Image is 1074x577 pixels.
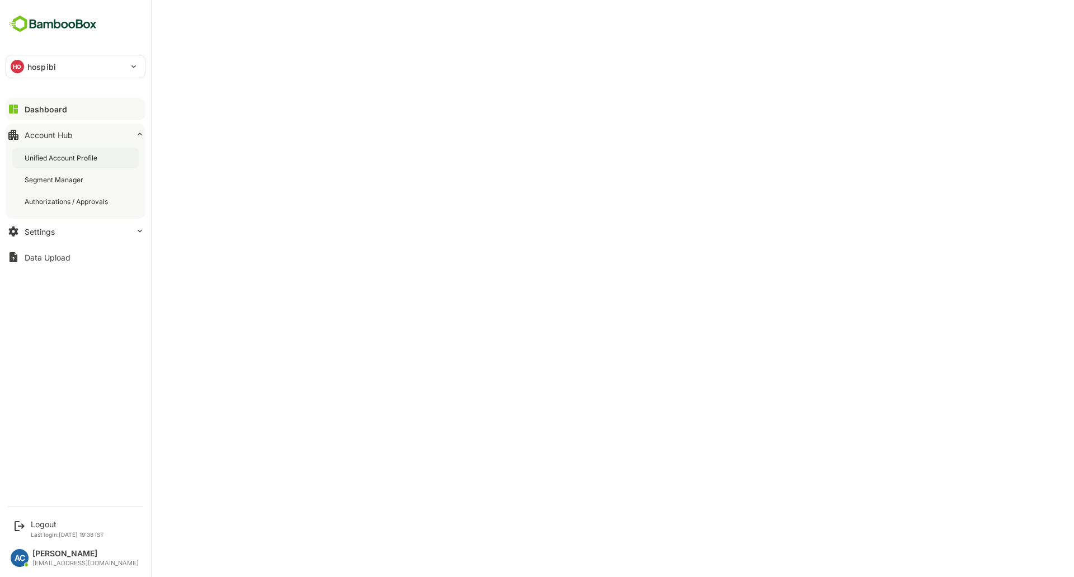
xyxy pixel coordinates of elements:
div: AC [11,549,29,567]
button: Settings [6,220,145,243]
button: Account Hub [6,124,145,146]
button: Dashboard [6,98,145,120]
div: HOhospibi [6,55,145,78]
img: BambooboxFullLogoMark.5f36c76dfaba33ec1ec1367b70bb1252.svg [6,13,100,35]
div: Authorizations / Approvals [25,197,110,206]
div: [PERSON_NAME] [32,549,139,559]
div: Settings [25,227,55,237]
div: HO [11,60,24,73]
div: Account Hub [25,130,73,140]
p: Last login: [DATE] 19:38 IST [31,531,104,538]
div: Logout [31,519,104,529]
div: Unified Account Profile [25,153,100,163]
div: Dashboard [25,105,67,114]
button: Data Upload [6,246,145,268]
div: [EMAIL_ADDRESS][DOMAIN_NAME] [32,560,139,567]
p: hospibi [27,61,56,73]
div: Segment Manager [25,175,86,185]
div: Data Upload [25,253,70,262]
